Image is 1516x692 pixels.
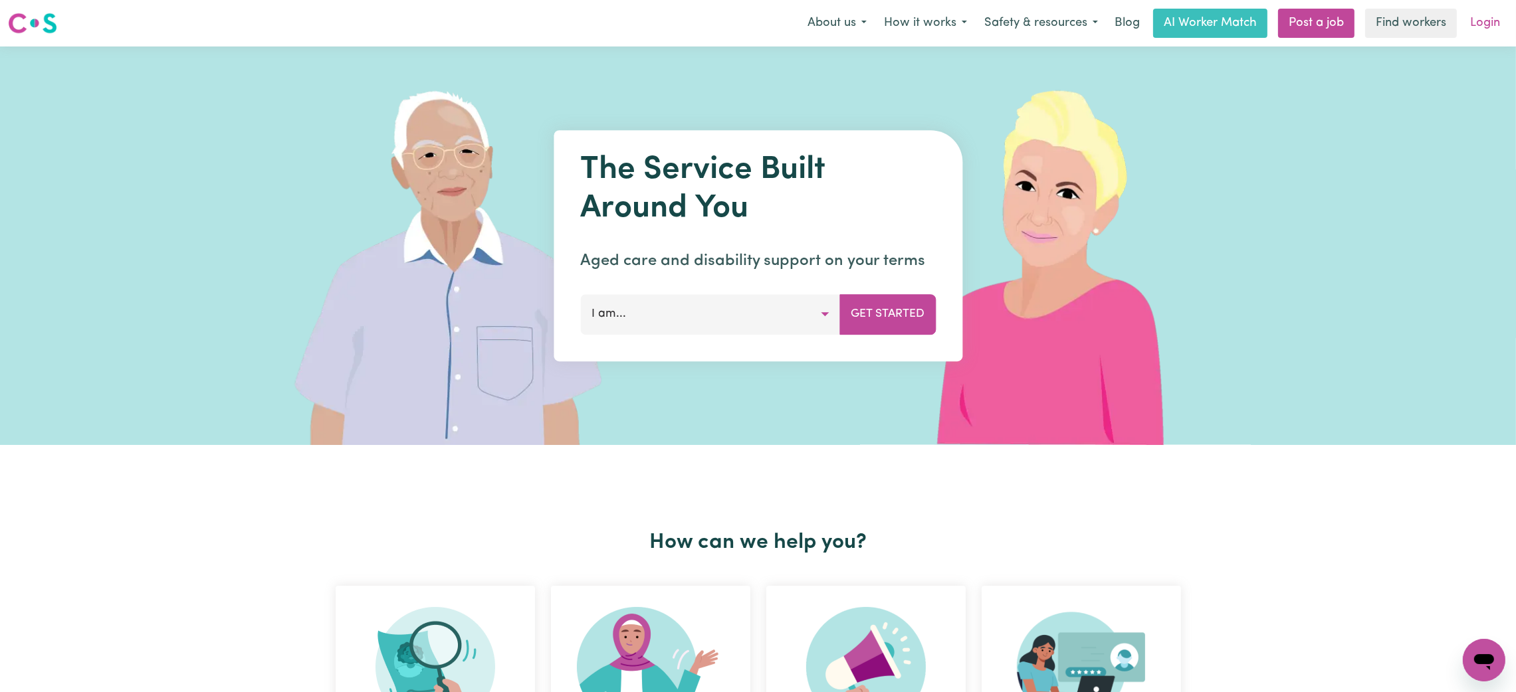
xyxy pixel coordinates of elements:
button: How it works [875,9,976,37]
a: Post a job [1278,9,1354,38]
a: AI Worker Match [1153,9,1267,38]
h2: How can we help you? [328,530,1189,555]
button: About us [799,9,875,37]
button: Safety & resources [976,9,1107,37]
button: Get Started [839,294,936,334]
a: Login [1462,9,1508,38]
button: I am... [580,294,840,334]
img: Careseekers logo [8,11,57,35]
iframe: Button to launch messaging window, conversation in progress [1463,639,1505,681]
a: Careseekers logo [8,8,57,39]
h1: The Service Built Around You [580,151,936,228]
a: Blog [1107,9,1148,38]
p: Aged care and disability support on your terms [580,249,936,273]
a: Find workers [1365,9,1457,38]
